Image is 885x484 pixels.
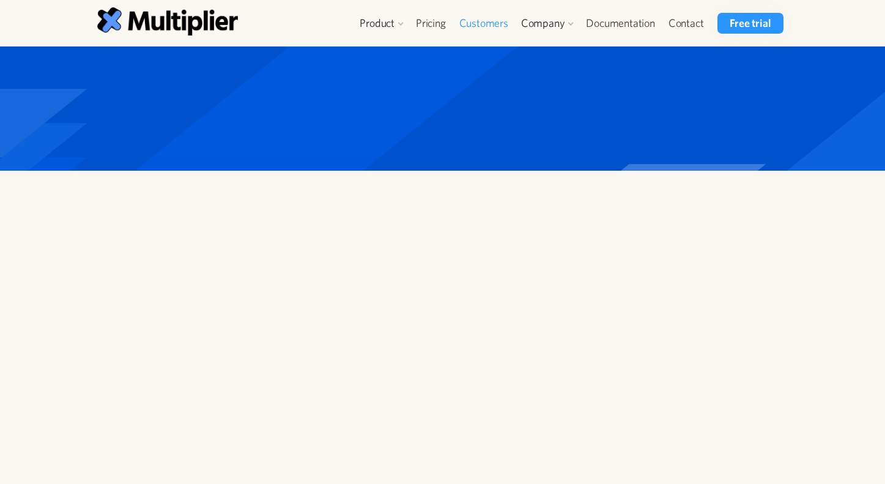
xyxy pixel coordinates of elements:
[579,13,661,34] a: Documentation
[409,13,453,34] a: Pricing
[521,16,565,31] div: Company
[662,13,711,34] a: Contact
[453,13,515,34] a: Customers
[717,13,783,34] a: Free trial
[360,16,394,31] div: Product
[354,13,409,34] div: Product
[515,13,580,34] div: Company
